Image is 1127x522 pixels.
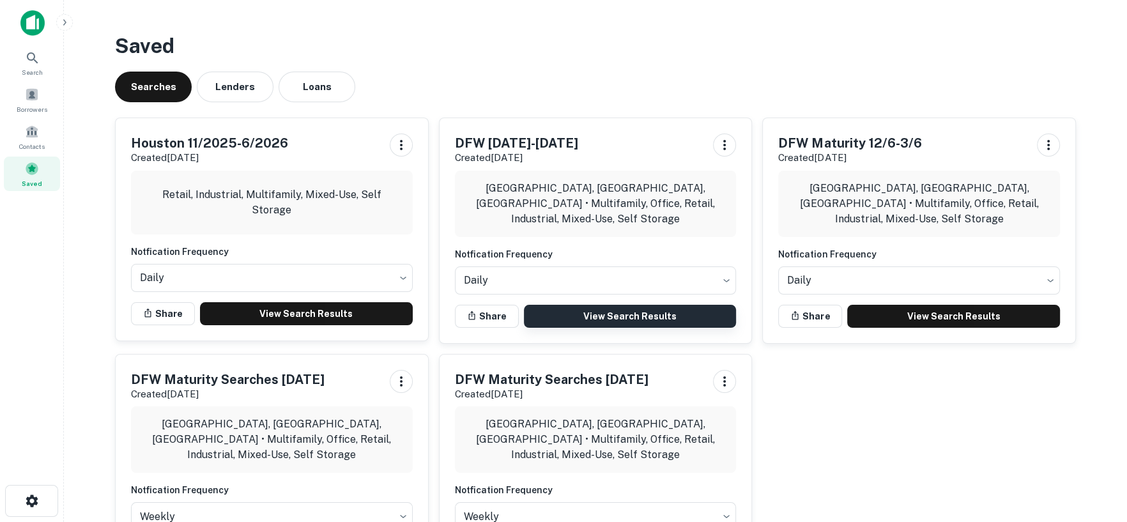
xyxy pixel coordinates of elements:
[1063,379,1127,440] iframe: Chat Widget
[131,483,413,497] h6: Notfication Frequency
[141,187,402,218] p: Retail, Industrial, Multifamily, Mixed-Use, Self Storage
[455,387,648,402] p: Created [DATE]
[279,72,355,102] button: Loans
[19,141,45,151] span: Contacts
[788,181,1050,227] p: [GEOGRAPHIC_DATA], [GEOGRAPHIC_DATA], [GEOGRAPHIC_DATA] • Multifamily, Office, Retail, Industrial...
[455,483,737,497] h6: Notfication Frequency
[131,134,288,153] h5: Houston 11/2025-6/2026
[20,10,45,36] img: capitalize-icon.png
[131,150,288,165] p: Created [DATE]
[778,247,1060,261] h6: Notfication Frequency
[778,150,921,165] p: Created [DATE]
[778,263,1060,298] div: Without label
[524,305,737,328] a: View Search Results
[847,305,1060,328] a: View Search Results
[131,245,413,259] h6: Notfication Frequency
[778,134,921,153] h5: DFW Maturity 12/6-3/6
[115,31,1076,61] h3: Saved
[778,305,842,328] button: Share
[131,302,195,325] button: Share
[115,72,192,102] button: Searches
[455,150,578,165] p: Created [DATE]
[131,260,413,296] div: Without label
[4,45,60,80] a: Search
[22,178,42,188] span: Saved
[455,305,519,328] button: Share
[455,134,578,153] h5: DFW [DATE]-[DATE]
[455,370,648,389] h5: DFW Maturity Searches [DATE]
[455,247,737,261] h6: Notfication Frequency
[4,157,60,191] a: Saved
[131,370,325,389] h5: DFW Maturity Searches [DATE]
[131,387,325,402] p: Created [DATE]
[465,417,726,463] p: [GEOGRAPHIC_DATA], [GEOGRAPHIC_DATA], [GEOGRAPHIC_DATA] • Multifamily, Office, Retail, Industrial...
[141,417,402,463] p: [GEOGRAPHIC_DATA], [GEOGRAPHIC_DATA], [GEOGRAPHIC_DATA] • Multifamily, Office, Retail, Industrial...
[455,263,737,298] div: Without label
[200,302,413,325] a: View Search Results
[4,82,60,117] a: Borrowers
[4,119,60,154] a: Contacts
[197,72,273,102] button: Lenders
[17,104,47,114] span: Borrowers
[22,67,43,77] span: Search
[465,181,726,227] p: [GEOGRAPHIC_DATA], [GEOGRAPHIC_DATA], [GEOGRAPHIC_DATA] • Multifamily, Office, Retail, Industrial...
